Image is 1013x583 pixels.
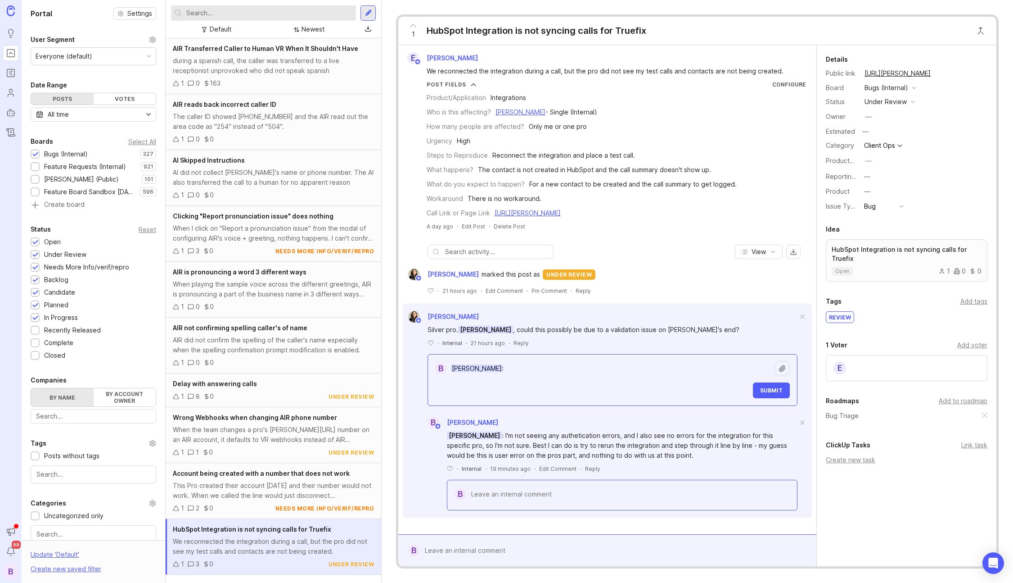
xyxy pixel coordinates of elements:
[826,440,870,451] div: ClickUp Tasks
[173,380,257,387] span: Delay with answering calls
[864,142,895,149] div: Client Ops
[143,188,153,196] p: 596
[491,93,526,103] div: Integrations
[209,447,213,457] div: 0
[457,136,470,146] div: High
[44,275,68,285] div: Backlog
[94,388,156,406] label: By account owner
[210,24,231,34] div: Default
[457,223,458,230] div: ·
[181,503,184,513] div: 1
[44,162,126,172] div: Feature Requests (Internal)
[196,503,199,513] div: 2
[863,155,874,167] button: ProductboardID
[826,340,847,351] div: 1 Voter
[173,425,374,445] div: When the team changes a pro's [PERSON_NAME][URL] number on an AIR account, it defaults to VR webh...
[166,318,381,373] a: AIR not confirming spelling caller's of nameAIR did not confirm the spelling of the caller's name...
[864,83,908,93] div: Bugs (Internal)
[31,438,46,449] div: Tags
[166,407,381,463] a: Wrong Webhooks when changing AIR phone numberWhen the team changes a pro's [PERSON_NAME][URL] num...
[466,339,467,347] div: ·
[826,187,850,195] label: Product
[3,85,19,101] a: Users
[31,93,94,105] div: Posts
[210,134,214,144] div: 0
[437,339,439,347] div: ·
[3,543,19,560] button: Notifications
[860,126,871,137] div: —
[735,245,783,259] button: View
[196,302,200,312] div: 0
[173,324,307,332] span: AIR not confirming spelling caller's of name
[210,302,214,312] div: 0
[302,24,324,34] div: Newest
[482,269,540,279] span: marked this post as
[826,396,859,406] div: Roadmaps
[181,392,184,401] div: 1
[495,108,545,116] a: [PERSON_NAME]
[31,224,51,235] div: Status
[181,302,184,312] div: 1
[36,51,92,61] div: Everyone (default)
[128,139,156,144] div: Select All
[275,247,374,255] div: needs more info/verif/repro
[173,268,306,276] span: AIR is pronouncing a word 3 different ways
[753,383,790,398] button: Submit
[939,396,987,406] div: Add to roadmap
[826,224,840,235] div: Idea
[571,287,572,295] div: ·
[495,107,597,117] div: - Single (Internal)
[864,172,870,182] div: —
[3,563,19,579] button: B
[275,505,374,512] div: needs more info/verif/repro
[31,201,156,210] a: Create board
[495,209,561,217] a: [URL][PERSON_NAME]
[173,335,374,355] div: AIR did not confirm the spelling of the caller's name especially when the spelling confirmation p...
[427,81,466,88] div: Post Fields
[982,552,1004,574] div: Open Intercom Messenger
[427,81,476,88] button: Post Fields
[960,296,987,306] div: Add tags
[7,5,15,16] img: Canny Home
[826,455,987,465] div: Create new task
[3,65,19,81] a: Roadmaps
[939,268,950,274] div: 1
[186,8,352,18] input: Search...
[166,519,381,575] a: HubSpot Integration is not syncing calls for TruefixWe reconnected the integration during a call,...
[44,325,101,335] div: Recently Released
[427,223,453,230] span: A day ago
[833,361,847,375] div: E
[826,83,857,93] div: Board
[166,38,381,94] a: AIR Transferred Caller to Human VR When It Shouldn't Haveduring a spanish call, the caller was tr...
[173,481,374,501] div: This Pro created their account [DATE] and their number would not work. When we called the line wo...
[44,451,99,461] div: Posts without tags
[826,173,874,180] label: Reporting Team
[489,223,490,230] div: ·
[44,351,65,360] div: Closed
[832,245,981,263] p: HubSpot Integration is not syncing calls for Truefix
[539,465,576,473] div: Edit Comment
[485,465,486,473] div: ·
[196,559,199,569] div: 3
[166,150,381,206] a: AI Skipped InstructionsAI did not collect [PERSON_NAME]'s name or phone number. The AI also trans...
[210,78,221,88] div: 163
[427,24,646,37] div: HubSpot Integration is not syncing calls for Truefix
[166,94,381,150] a: AIR reads back incorrect caller IDThe caller ID showed [PHONE_NUMBER] and the AIR read out the ar...
[196,78,200,88] div: 0
[31,8,52,19] h1: Portal
[173,414,337,421] span: Wrong Webhooks when changing AIR phone number
[428,269,479,279] span: [PERSON_NAME]
[181,447,184,457] div: 1
[826,312,854,323] div: review
[3,105,19,121] a: Autopilot
[585,465,600,473] div: Reply
[826,411,859,421] a: Bug Triage
[44,313,78,323] div: In Progress
[529,122,587,132] div: Only me or one pro
[31,550,79,564] div: Update ' Default '
[209,503,213,513] div: 0
[954,268,966,274] div: 0
[329,449,374,456] div: under review
[826,202,859,210] label: Issue Type
[407,52,419,64] div: E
